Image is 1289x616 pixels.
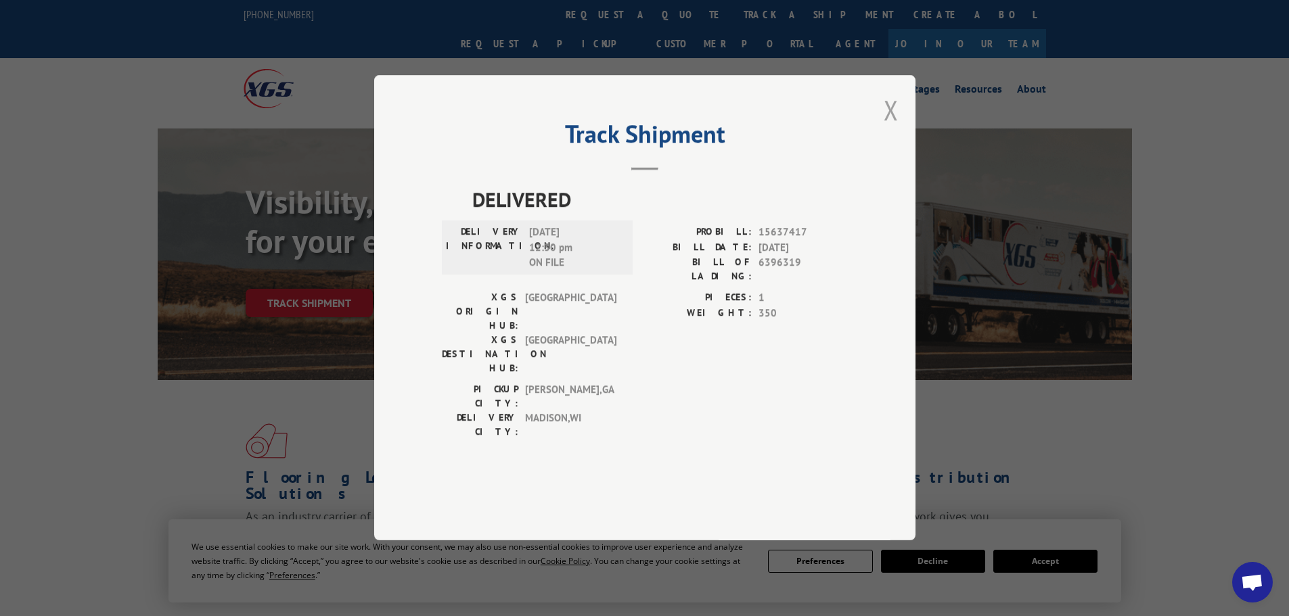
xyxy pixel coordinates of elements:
[1232,562,1273,602] div: Open chat
[759,291,848,306] span: 1
[759,240,848,256] span: [DATE]
[472,185,848,215] span: DELIVERED
[442,333,518,376] label: XGS DESTINATION HUB:
[446,225,522,271] label: DELIVERY INFORMATION:
[884,92,899,128] button: Close modal
[442,411,518,440] label: DELIVERY CITY:
[645,225,752,241] label: PROBILL:
[645,291,752,306] label: PIECES:
[645,256,752,284] label: BILL OF LADING:
[759,256,848,284] span: 6396319
[525,291,616,333] span: [GEOGRAPHIC_DATA]
[759,225,848,241] span: 15637417
[525,333,616,376] span: [GEOGRAPHIC_DATA]
[645,306,752,321] label: WEIGHT:
[645,240,752,256] label: BILL DATE:
[442,124,848,150] h2: Track Shipment
[759,306,848,321] span: 350
[525,411,616,440] span: MADISON , WI
[442,291,518,333] label: XGS ORIGIN HUB:
[442,383,518,411] label: PICKUP CITY:
[529,225,620,271] span: [DATE] 12:30 pm ON FILE
[525,383,616,411] span: [PERSON_NAME] , GA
